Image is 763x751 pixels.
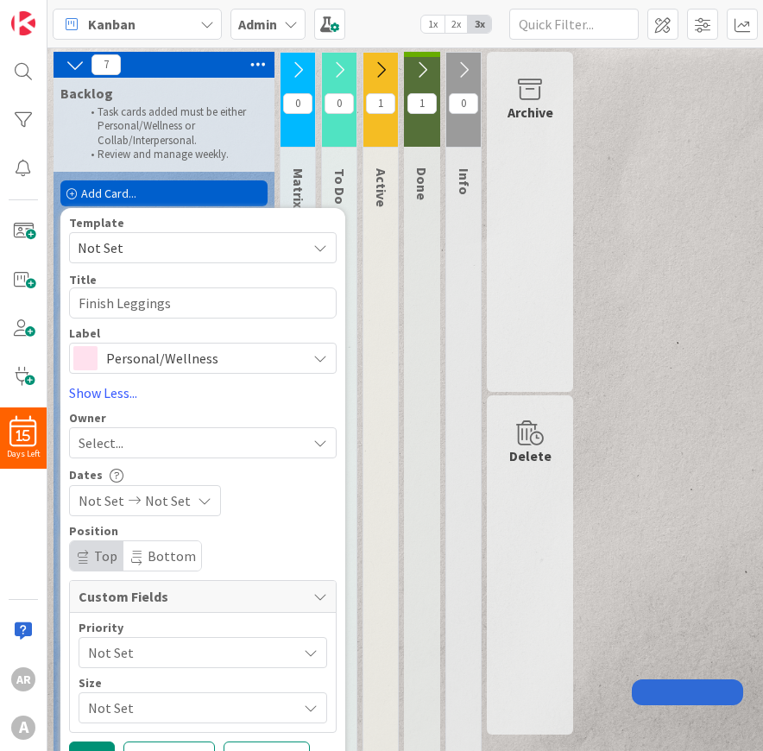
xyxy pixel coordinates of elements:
[79,677,327,689] div: Size
[88,14,136,35] span: Kanban
[69,525,118,537] span: Position
[79,622,327,634] div: Priority
[106,346,298,370] span: Personal/Wellness
[468,16,491,33] span: 3x
[456,168,473,195] span: Info
[79,586,305,607] span: Custom Fields
[11,11,35,35] img: Visit kanbanzone.com
[81,105,265,148] li: Task cards added must be either Personal/Wellness or Collab/Interpersonal.
[69,287,337,319] textarea: Finish Leggings
[509,9,639,40] input: Quick Filter...
[449,93,478,114] span: 0
[283,93,312,114] span: 0
[88,641,288,665] span: Not Set
[69,217,124,229] span: Template
[325,93,354,114] span: 0
[11,716,35,740] div: A
[79,432,123,453] span: Select...
[445,16,468,33] span: 2x
[290,168,307,208] span: Matrix
[366,93,395,114] span: 1
[94,547,117,565] span: Top
[373,168,390,207] span: Active
[81,186,136,201] span: Add Card...
[145,490,191,511] span: Not Set
[238,16,277,33] b: Admin
[79,490,124,511] span: Not Set
[78,237,293,259] span: Not Set
[413,167,431,200] span: Done
[69,469,103,481] span: Dates
[69,272,97,287] label: Title
[91,54,121,75] span: 7
[69,327,100,339] span: Label
[60,85,113,102] span: Backlog
[88,696,288,720] span: Not Set
[69,382,337,403] a: Show Less...
[69,412,106,424] span: Owner
[407,93,437,114] span: 1
[16,430,30,442] span: 15
[11,667,35,691] div: AR
[81,148,265,161] li: Review and manage weekly.
[331,168,349,205] span: To Do
[148,547,196,565] span: Bottom
[508,102,553,123] div: Archive
[509,445,552,466] div: Delete
[421,16,445,33] span: 1x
